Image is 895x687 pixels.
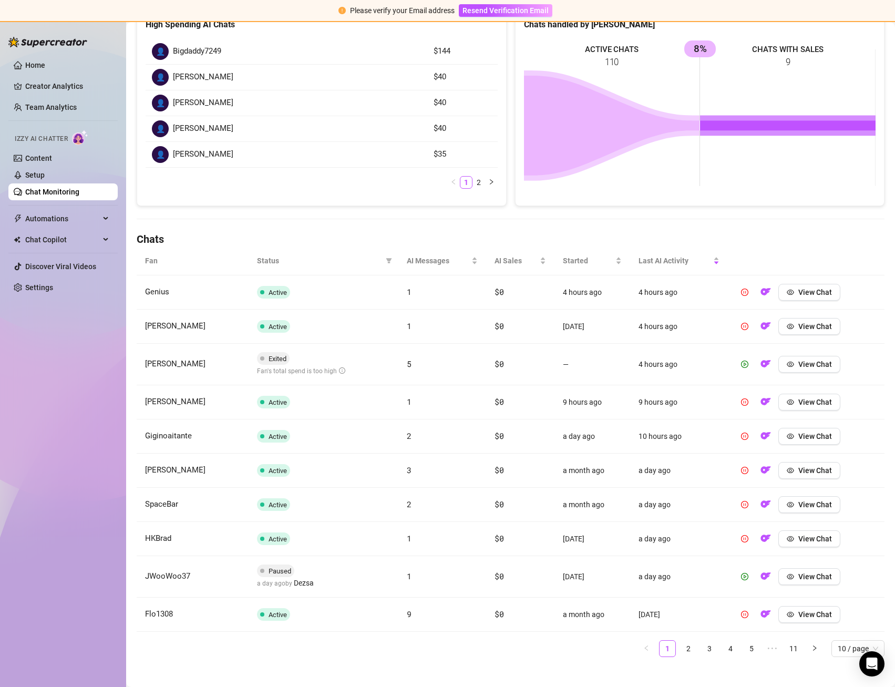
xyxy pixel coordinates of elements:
[338,7,346,14] span: exclamation-circle
[743,640,760,657] li: 5
[806,640,823,657] button: right
[554,488,630,522] td: a month ago
[760,286,771,297] img: OF
[152,120,169,137] div: 👤
[638,640,655,657] li: Previous Page
[407,255,469,266] span: AI Messages
[723,641,738,657] a: 4
[257,255,382,266] span: Status
[787,289,794,296] span: eye
[145,499,178,509] span: SpaceBar
[757,318,774,335] button: OF
[495,465,503,475] span: $0
[25,78,109,95] a: Creator Analytics
[173,148,233,161] span: [PERSON_NAME]
[14,236,20,243] img: Chat Copilot
[152,43,169,60] div: 👤
[257,580,314,587] span: a day ago by
[757,324,774,333] a: OF
[145,397,205,406] span: [PERSON_NAME]
[407,286,412,297] span: 1
[434,45,491,58] article: $144
[8,37,87,47] img: logo-BBDzfeDw.svg
[447,176,460,189] button: left
[757,606,774,623] button: OF
[145,287,169,296] span: Genius
[778,568,840,585] button: View Chat
[757,400,774,408] a: OF
[786,641,801,657] a: 11
[485,176,498,189] li: Next Page
[760,465,771,475] img: OF
[554,275,630,310] td: 4 hours ago
[630,247,728,275] th: Last AI Activity
[269,467,287,475] span: Active
[760,358,771,369] img: OF
[495,533,503,544] span: $0
[630,556,728,598] td: a day ago
[787,433,794,440] span: eye
[744,641,759,657] a: 5
[495,358,503,369] span: $0
[630,488,728,522] td: a day ago
[778,606,840,623] button: View Chat
[350,5,455,16] div: Please verify your Email address
[787,467,794,474] span: eye
[760,321,771,331] img: OF
[152,95,169,111] div: 👤
[798,288,832,296] span: View Chat
[294,577,314,589] span: Dezsa
[760,430,771,441] img: OF
[838,641,878,657] span: 10 / page
[145,431,192,440] span: Giginoaitante
[137,232,884,247] h4: Chats
[495,321,503,331] span: $0
[811,645,818,651] span: right
[764,640,781,657] span: •••
[462,6,549,15] span: Resend Verification Email
[778,462,840,479] button: View Chat
[554,344,630,385] td: —
[145,321,205,331] span: [PERSON_NAME]
[757,612,774,621] a: OF
[25,262,96,271] a: Discover Viral Videos
[760,609,771,619] img: OF
[269,398,287,406] span: Active
[257,367,345,375] span: Fan's total spend is too high
[778,284,840,301] button: View Chat
[25,154,52,162] a: Content
[741,535,748,542] span: pause-circle
[741,323,748,330] span: pause-circle
[760,571,771,581] img: OF
[554,419,630,454] td: a day ago
[554,454,630,488] td: a month ago
[15,134,68,144] span: Izzy AI Chatter
[741,398,748,406] span: pause-circle
[757,394,774,411] button: OF
[798,610,832,619] span: View Chat
[831,640,884,657] div: Page Size
[269,355,286,363] span: Exited
[554,522,630,556] td: [DATE]
[386,258,392,264] span: filter
[25,61,45,69] a: Home
[14,214,22,223] span: thunderbolt
[741,433,748,440] span: pause-circle
[269,323,287,331] span: Active
[798,398,832,406] span: View Chat
[145,571,190,581] span: JWooWoo37
[554,556,630,598] td: [DATE]
[269,501,287,509] span: Active
[495,286,503,297] span: $0
[741,611,748,618] span: pause-circle
[757,462,774,479] button: OF
[638,640,655,657] button: left
[339,367,345,374] span: info-circle
[702,641,717,657] a: 3
[778,428,840,445] button: View Chat
[486,247,554,275] th: AI Sales
[741,501,748,508] span: pause-circle
[643,645,650,651] span: left
[787,323,794,330] span: eye
[778,530,840,547] button: View Chat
